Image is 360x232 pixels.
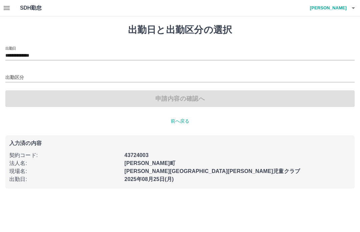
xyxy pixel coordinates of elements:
p: 契約コード : [9,151,120,159]
b: 2025年08月25日(月) [124,176,174,182]
b: 43724003 [124,152,148,158]
p: 入力済の内容 [9,141,351,146]
b: [PERSON_NAME]町 [124,160,175,166]
b: [PERSON_NAME][GEOGRAPHIC_DATA][PERSON_NAME]児童クラブ [124,168,300,174]
p: 現場名 : [9,167,120,175]
h1: 出勤日と出勤区分の選択 [5,24,355,36]
p: 法人名 : [9,159,120,167]
label: 出勤日 [5,46,16,51]
p: 出勤日 : [9,175,120,183]
p: 前へ戻る [5,118,355,125]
